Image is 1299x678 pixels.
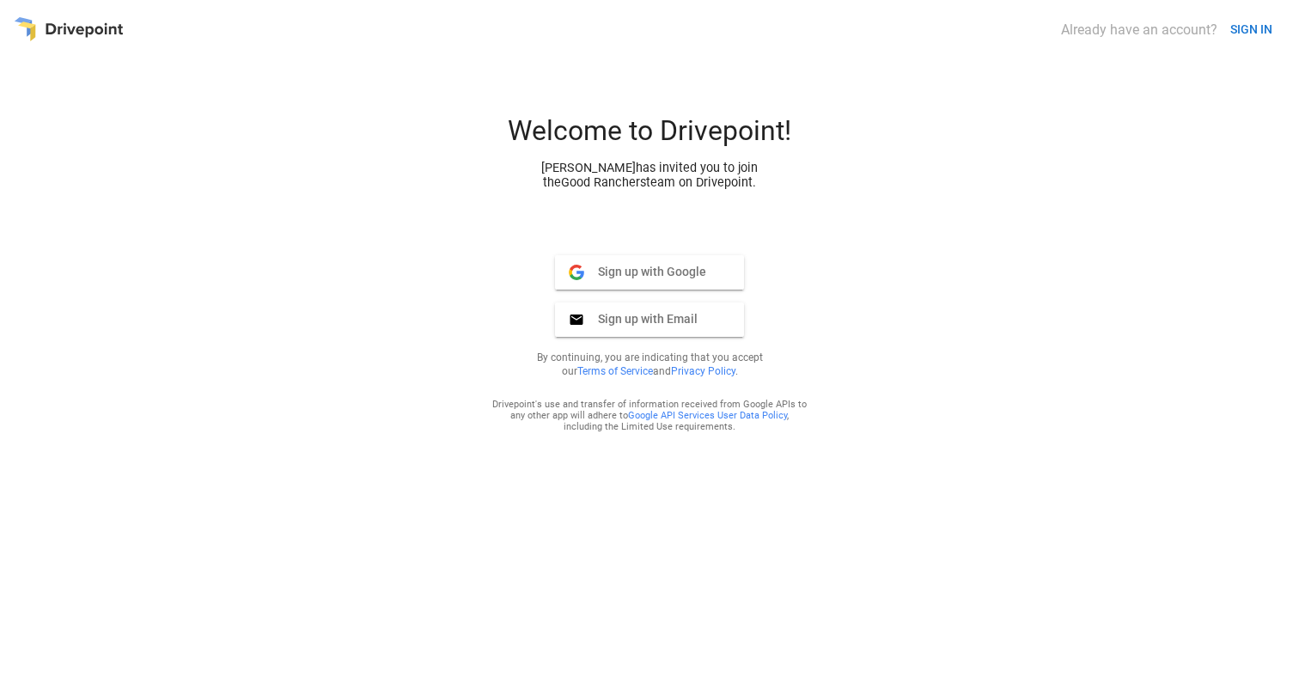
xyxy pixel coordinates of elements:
[628,410,787,421] a: Google API Services User Data Policy
[577,365,653,377] a: Terms of Service
[491,399,808,432] div: Drivepoint's use and transfer of information received from Google APIs to any other app will adhe...
[526,161,773,190] div: [PERSON_NAME] has invited you to join the Good Ranchers team on Drivepoint.
[671,365,735,377] a: Privacy Policy
[584,264,706,279] span: Sign up with Google
[584,311,698,327] span: Sign up with Email
[1061,21,1217,38] div: Already have an account?
[515,351,784,378] p: By continuing, you are indicating that you accept our and .
[555,255,744,290] button: Sign up with Google
[1223,14,1279,46] button: SIGN IN
[555,302,744,337] button: Sign up with Email
[443,114,856,161] div: Welcome to Drivepoint!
